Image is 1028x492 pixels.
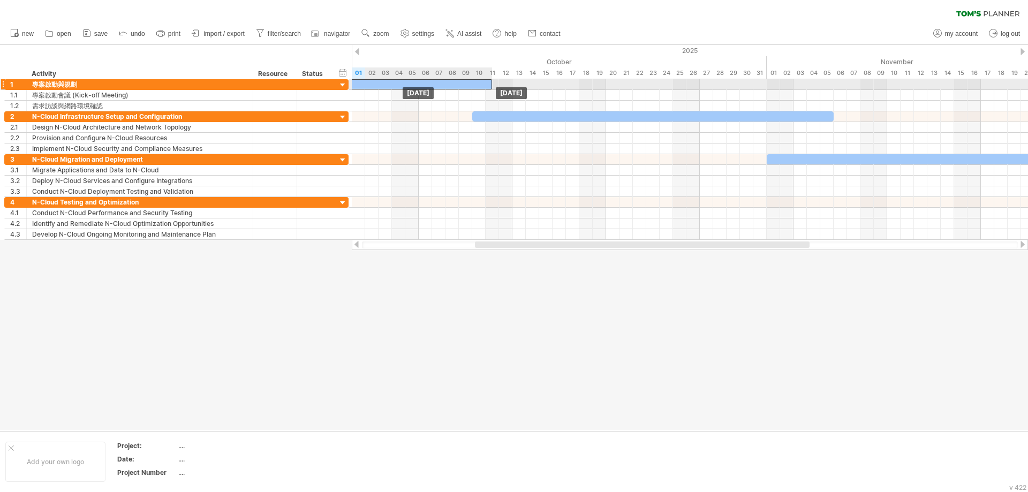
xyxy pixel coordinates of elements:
span: save [94,30,108,37]
div: Saturday, 4 October 2025 [392,67,405,79]
div: 專案啟動與規劃 [32,79,247,89]
a: contact [525,27,564,41]
a: zoom [359,27,392,41]
div: Monday, 17 November 2025 [981,67,994,79]
div: Saturday, 1 November 2025 [767,67,780,79]
div: Deploy N-Cloud Services and Configure Integrations [32,176,247,186]
a: settings [398,27,437,41]
div: Sunday, 19 October 2025 [593,67,606,79]
div: N-Cloud Infrastructure Setup and Configuration [32,111,247,122]
div: Sunday, 16 November 2025 [967,67,981,79]
div: 4.1 [10,208,26,218]
div: Add your own logo [5,442,105,482]
div: Friday, 10 October 2025 [472,67,486,79]
a: AI assist [443,27,485,41]
div: 4.2 [10,218,26,229]
span: open [57,30,71,37]
div: Tuesday, 18 November 2025 [994,67,1008,79]
div: N-Cloud Testing and Optimization [32,197,247,207]
div: Friday, 14 November 2025 [941,67,954,79]
div: Friday, 31 October 2025 [753,67,767,79]
div: 2 [10,111,26,122]
div: Develop N-Cloud Ongoing Monitoring and Maintenance Plan [32,229,247,239]
div: Thursday, 16 October 2025 [553,67,566,79]
div: Monday, 10 November 2025 [887,67,901,79]
div: Status [302,69,326,79]
div: 3.3 [10,186,26,196]
div: Friday, 3 October 2025 [379,67,392,79]
div: Saturday, 25 October 2025 [673,67,686,79]
div: Thursday, 13 November 2025 [927,67,941,79]
div: N-Cloud Migration and Deployment [32,154,247,164]
a: filter/search [253,27,304,41]
div: Sunday, 9 November 2025 [874,67,887,79]
div: Monday, 13 October 2025 [512,67,526,79]
div: Tuesday, 14 October 2025 [526,67,539,79]
div: Thursday, 2 October 2025 [365,67,379,79]
a: import / export [189,27,248,41]
a: help [490,27,520,41]
span: AI assist [457,30,481,37]
div: Saturday, 18 October 2025 [579,67,593,79]
div: Monday, 27 October 2025 [700,67,713,79]
div: Resource [258,69,291,79]
div: Provision and Configure N-Cloud Resources [32,133,247,143]
div: Sunday, 2 November 2025 [780,67,793,79]
div: Tuesday, 11 November 2025 [901,67,914,79]
div: Conduct N-Cloud Performance and Security Testing [32,208,247,218]
span: contact [540,30,561,37]
div: Wednesday, 22 October 2025 [633,67,646,79]
div: Wednesday, 8 October 2025 [445,67,459,79]
div: Thursday, 6 November 2025 [834,67,847,79]
div: [DATE] [403,87,434,99]
div: Wednesday, 19 November 2025 [1008,67,1021,79]
div: Monday, 6 October 2025 [419,67,432,79]
div: Thursday, 23 October 2025 [646,67,660,79]
span: help [504,30,517,37]
span: filter/search [268,30,301,37]
a: my account [931,27,981,41]
div: .... [178,441,268,450]
div: Sunday, 26 October 2025 [686,67,700,79]
div: Project Number [117,468,176,477]
div: Tuesday, 21 October 2025 [619,67,633,79]
a: log out [986,27,1023,41]
div: Friday, 24 October 2025 [660,67,673,79]
div: Friday, 7 November 2025 [847,67,860,79]
div: Sunday, 12 October 2025 [499,67,512,79]
div: Saturday, 15 November 2025 [954,67,967,79]
div: Conduct N-Cloud Deployment Testing and Validation [32,186,247,196]
div: 4 [10,197,26,207]
div: Thursday, 30 October 2025 [740,67,753,79]
div: Identify and Remediate N-Cloud Optimization Opportunities [32,218,247,229]
span: new [22,30,34,37]
div: .... [178,468,268,477]
div: Tuesday, 4 November 2025 [807,67,820,79]
a: navigator [309,27,353,41]
span: settings [412,30,434,37]
span: log out [1001,30,1020,37]
span: zoom [373,30,389,37]
span: print [168,30,180,37]
div: 3.2 [10,176,26,186]
div: 3 [10,154,26,164]
a: new [7,27,37,41]
div: 3.1 [10,165,26,175]
div: Wednesday, 29 October 2025 [727,67,740,79]
div: Monday, 3 November 2025 [793,67,807,79]
div: Saturday, 11 October 2025 [486,67,499,79]
a: undo [116,27,148,41]
span: import / export [203,30,245,37]
div: Migrate Applications and Data to N-Cloud [32,165,247,175]
a: save [80,27,111,41]
div: Sunday, 5 October 2025 [405,67,419,79]
div: Date: [117,455,176,464]
span: my account [945,30,978,37]
div: 1.1 [10,90,26,100]
div: 2.3 [10,143,26,154]
div: Friday, 17 October 2025 [566,67,579,79]
div: Monday, 20 October 2025 [606,67,619,79]
span: navigator [324,30,350,37]
div: Wednesday, 15 October 2025 [539,67,553,79]
div: 需求訪談與網路環境確認 [32,101,247,111]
